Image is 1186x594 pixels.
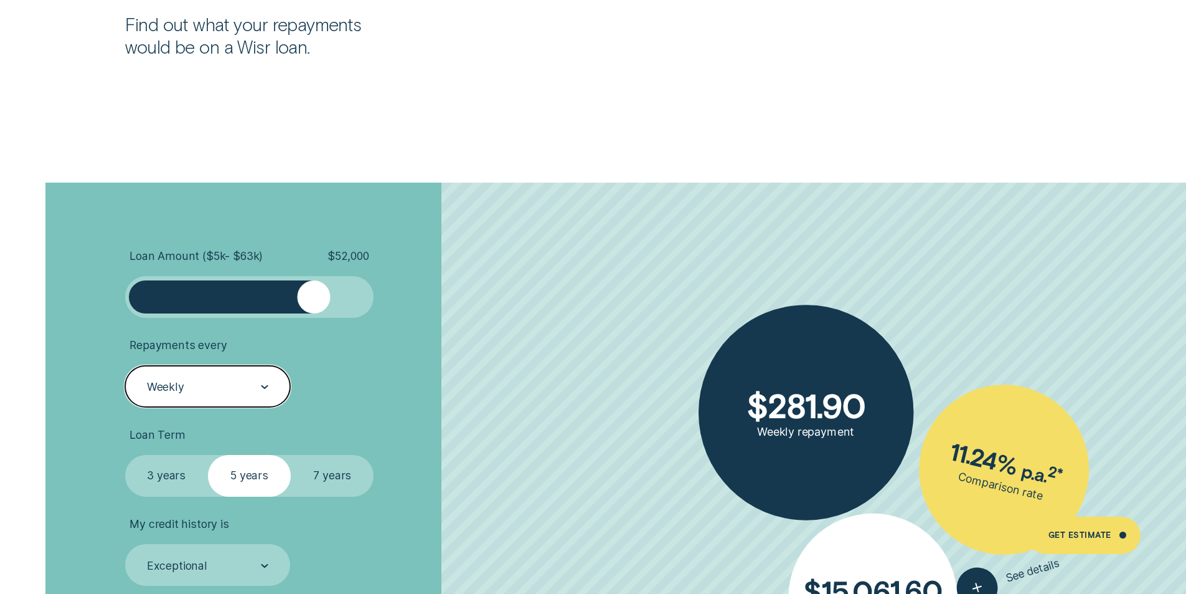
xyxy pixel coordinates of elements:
[327,249,369,263] span: $ 52,000
[125,13,395,58] p: Find out what your repayments would be on a Wisr loan.
[147,380,184,394] div: Weekly
[129,249,263,263] span: Loan Amount ( $5k - $63k )
[291,455,374,497] label: 7 years
[147,559,207,573] div: Exceptional
[129,517,228,531] span: My credit history is
[1004,557,1061,586] span: See details
[129,428,185,442] span: Loan Term
[1027,517,1140,554] a: Get Estimate
[129,338,227,352] span: Repayments every
[208,455,291,497] label: 5 years
[125,455,208,497] label: 3 years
